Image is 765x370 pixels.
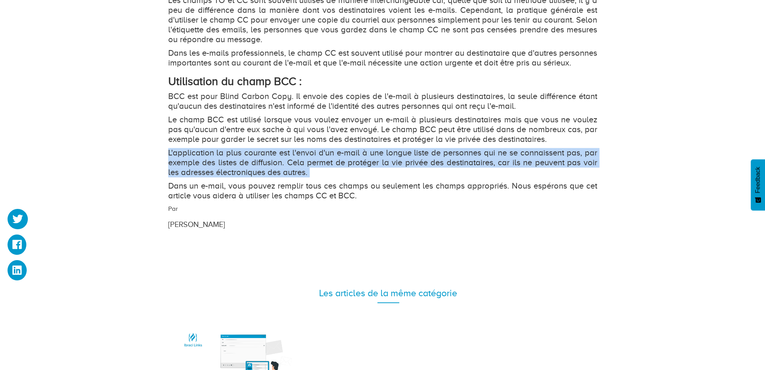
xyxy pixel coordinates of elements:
span: Feedback [754,167,761,193]
div: Les articles de la même catégorie [174,286,603,300]
button: Feedback - Afficher l’enquête [751,159,765,210]
p: Dans un e-mail, vous pouvez remplir tous ces champs ou seulement les champs appropriés. Nous espé... [168,181,597,201]
p: BCC est pour Blind Carbon Copy. Il envoie des copies de l'e-mail à plusieurs destinataires, la se... [168,91,597,111]
p: L'application la plus courante est l'envoi d'un e-mail à une longue liste de personnes qui ne se ... [168,148,597,177]
h3: [PERSON_NAME] [168,220,524,228]
p: Dans les e-mails professionnels, le champ CC est souvent utilisé pour montrer au destinataire que... [168,48,597,68]
iframe: Drift Widget Chat Controller [727,332,756,361]
div: Par [163,204,529,230]
p: Le champ BCC est utilisé lorsque vous voulez envoyer un e-mail à plusieurs destinataires mais que... [168,115,597,144]
iframe: Drift Widget Chat Window [610,254,760,337]
strong: Utilisation du champ BCC : [168,75,302,88]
